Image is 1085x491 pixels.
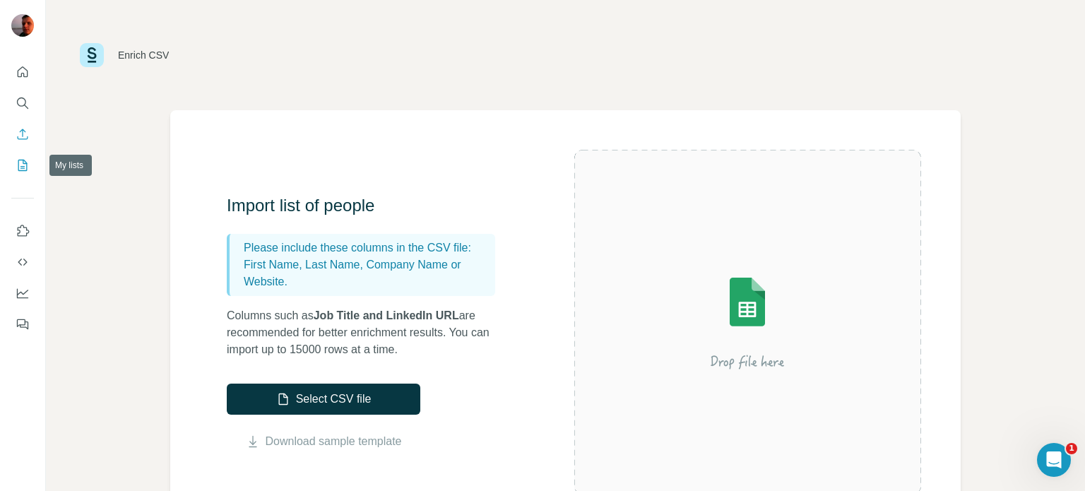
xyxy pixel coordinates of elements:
[11,90,34,116] button: Search
[1066,443,1077,454] span: 1
[11,122,34,147] button: Enrich CSV
[244,239,490,256] p: Please include these columns in the CSV file:
[11,153,34,178] button: My lists
[11,59,34,85] button: Quick start
[80,43,104,67] img: Surfe Logo
[227,194,509,217] h3: Import list of people
[314,309,459,321] span: Job Title and LinkedIn URL
[244,256,490,290] p: First Name, Last Name, Company Name or Website.
[11,14,34,37] img: Avatar
[227,433,420,450] button: Download sample template
[11,312,34,337] button: Feedback
[620,237,874,407] img: Surfe Illustration - Drop file here or select below
[227,307,509,358] p: Columns such as are recommended for better enrichment results. You can import up to 15000 rows at...
[1037,443,1071,477] iframe: Intercom live chat
[11,218,34,244] button: Use Surfe on LinkedIn
[266,433,402,450] a: Download sample template
[118,48,169,62] div: Enrich CSV
[11,280,34,306] button: Dashboard
[227,384,420,415] button: Select CSV file
[11,249,34,275] button: Use Surfe API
